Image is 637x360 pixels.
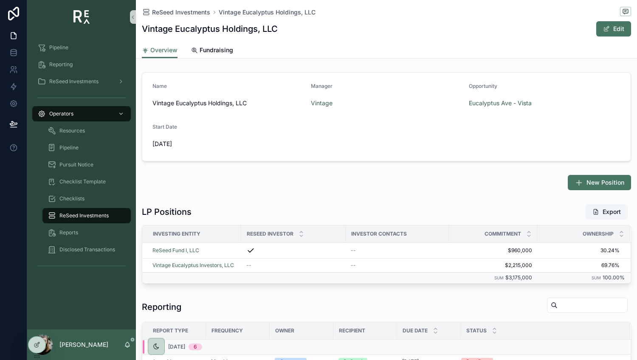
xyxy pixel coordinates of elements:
div: scrollable content [27,34,136,284]
span: Owner [275,327,294,334]
h1: LP Positions [142,206,192,218]
span: Manager [311,83,333,89]
span: Report Type [153,327,188,334]
span: Reports [59,229,78,236]
small: Sum [592,276,601,280]
span: ReSeed Investments [49,78,99,85]
button: Export [586,204,628,219]
button: New Position [568,175,631,190]
a: ReSeed Investments [42,208,131,223]
span: Name [152,83,167,89]
a: ReSeed Fund I, LLC [152,247,199,254]
a: Resources [42,123,131,138]
span: -- [351,262,356,269]
span: Overview [150,46,178,54]
a: Reports [42,225,131,240]
a: $960,000 [454,247,532,254]
a: Disclosed Transactions [42,242,131,257]
a: $2,215,000 [454,262,532,269]
a: Overview [142,42,178,59]
span: Pursuit Notice [59,161,93,168]
span: Commitment [485,231,521,237]
span: Ownership [583,231,614,237]
span: Opportunity [469,83,497,89]
a: Vintage Eucalyptus Investors, LLC [152,262,236,269]
a: Pipeline [32,40,131,55]
span: Pipeline [59,144,79,151]
span: Investor Contacts [351,231,407,237]
a: 30.24% [538,247,620,254]
span: Due Date [403,327,428,334]
span: Recipient [339,327,365,334]
a: Checklists [42,191,131,206]
span: Checklist Template [59,178,106,185]
span: $3,175,000 [505,274,532,281]
a: ReSeed Investments [142,8,210,17]
small: Sum [494,276,504,280]
a: ReSeed Fund I, LLC [152,247,236,254]
span: Checklists [59,195,85,202]
span: Start Date [152,124,177,130]
span: Status [466,327,487,334]
span: Investing Entity [153,231,200,237]
a: -- [246,262,341,269]
a: -- [351,262,444,269]
div: 6 [194,343,197,350]
a: Eucalyptus Ave - Vista [469,99,532,107]
span: 100.00% [603,274,625,281]
img: App logo [73,10,90,24]
span: [DATE] [152,140,265,148]
span: -- [351,247,356,254]
a: Checklist Template [42,174,131,189]
span: Vintage Eucalyptus Holdings, LLC [152,99,304,107]
span: ReSeed Investments [59,212,109,219]
span: New Position [586,178,624,187]
a: Vintage Eucalyptus Holdings, LLC [219,8,316,17]
a: Vintage [311,99,333,107]
p: [PERSON_NAME] [59,340,108,349]
span: Disclosed Transactions [59,246,115,253]
span: -- [246,262,251,269]
h1: Vintage Eucalyptus Holdings, LLC [142,23,278,35]
a: Fundraising [191,42,233,59]
a: ReSeed Investments [32,74,131,89]
a: Pursuit Notice [42,157,131,172]
a: -- [351,247,444,254]
span: Pipeline [49,44,68,51]
a: 69.76% [538,262,620,269]
span: Frequency [211,327,243,334]
span: ReSeed Investments [152,8,210,17]
button: Edit [596,21,631,37]
h1: Reporting [142,301,181,313]
a: Reporting [32,57,131,72]
span: Resources [59,127,85,134]
span: Fundraising [200,46,233,54]
span: Reporting [49,61,73,68]
a: Vintage Eucalyptus Investors, LLC [152,262,234,269]
span: ReSeed Investor [247,231,293,237]
a: Operators [32,106,131,121]
span: [DATE] [168,343,185,350]
a: Pipeline [42,140,131,155]
span: Operators [49,110,73,117]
